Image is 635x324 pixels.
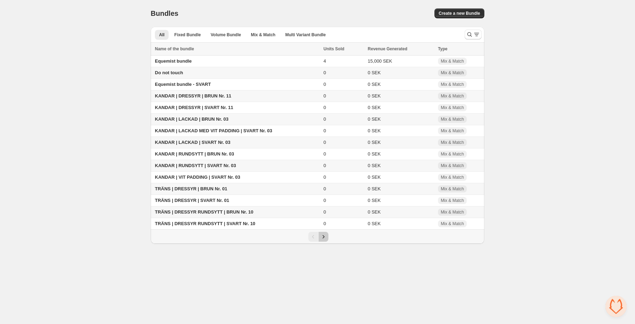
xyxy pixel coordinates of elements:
span: Mix & Match [441,198,464,203]
span: 0 SEK [368,198,381,203]
span: Equemist bundle [155,58,192,64]
span: Multi Variant Bundle [285,32,326,38]
span: All [159,32,164,38]
span: 0 SEK [368,209,381,215]
span: 0 SEK [368,128,381,133]
span: 0 [323,70,326,75]
span: 0 SEK [368,221,381,226]
span: KANDAR | VIT PADDING | SVART Nr. 03 [155,174,240,180]
span: 0 SEK [368,163,381,168]
button: Next [319,232,328,242]
button: Units Sold [323,45,351,52]
span: Fixed Bundle [174,32,201,38]
span: 0 [323,209,326,215]
span: KANDAR | DRESSYR | SVART Nr. 11 [155,105,233,110]
button: Search and filter results [465,30,482,39]
span: 0 [323,186,326,191]
span: 0 SEK [368,105,381,110]
span: Mix & Match [441,151,464,157]
span: Mix & Match [441,82,464,87]
span: Mix & Match [441,105,464,110]
span: 0 [323,140,326,145]
span: 4 [323,58,326,64]
span: TRÄNS | DRESSYR RUNDSYTT | SVART Nr. 10 [155,221,255,226]
span: 0 SEK [368,82,381,87]
span: KANDAR | LACKAD | SVART Nr. 03 [155,140,230,145]
span: 0 [323,116,326,122]
div: Type [438,45,480,52]
span: 0 [323,128,326,133]
span: 0 [323,105,326,110]
div: Name of the bundle [155,45,319,52]
span: Mix & Match [441,128,464,134]
span: 0 [323,174,326,180]
span: Revenue Generated [368,45,407,52]
span: 0 SEK [368,93,381,99]
span: Mix & Match [441,93,464,99]
span: 0 [323,198,326,203]
span: 0 [323,82,326,87]
span: TRÄNS | DRESSYR | BRUN Nr. 01 [155,186,227,191]
span: Mix & Match [441,209,464,215]
span: 0 SEK [368,186,381,191]
span: TRÄNS | DRESSYR | SVART Nr. 01 [155,198,229,203]
span: KANDAR | RUNDSYTT | SVART Nr. 03 [155,163,236,168]
span: 0 SEK [368,140,381,145]
span: Mix & Match [251,32,275,38]
span: Mix & Match [441,174,464,180]
span: Mix & Match [441,186,464,192]
span: 0 SEK [368,70,381,75]
span: KANDAR | LACKAD | BRUN Nr. 03 [155,116,229,122]
span: Do not touch [155,70,183,75]
span: Mix & Match [441,140,464,145]
span: 0 [323,163,326,168]
span: Mix & Match [441,163,464,169]
div: Відкритий чат [605,296,627,317]
span: Mix & Match [441,70,464,76]
span: 0 SEK [368,116,381,122]
span: Equemist bundle - SVART [155,82,211,87]
span: Create a new Bundle [439,11,480,16]
span: Mix & Match [441,221,464,227]
span: Units Sold [323,45,344,52]
span: KANDAR | LACKAD MED VIT PADDING | SVART Nr. 03 [155,128,272,133]
span: Mix & Match [441,116,464,122]
nav: Pagination [151,229,484,244]
span: 15,000 SEK [368,58,392,64]
span: KANDAR | RUNDSYTT | BRUN Nr. 03 [155,151,234,157]
span: KANDAR | DRESSYR | BRUN Nr. 11 [155,93,231,99]
span: Volume Bundle [211,32,241,38]
h1: Bundles [151,9,178,18]
button: Revenue Generated [368,45,414,52]
span: 0 SEK [368,151,381,157]
span: 0 [323,93,326,99]
span: TRÄNS | DRESSYR RUNDSYTT | BRUN Nr. 10 [155,209,253,215]
span: 0 [323,151,326,157]
span: 0 SEK [368,174,381,180]
span: Mix & Match [441,58,464,64]
button: Create a new Bundle [434,8,484,18]
span: 0 [323,221,326,226]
